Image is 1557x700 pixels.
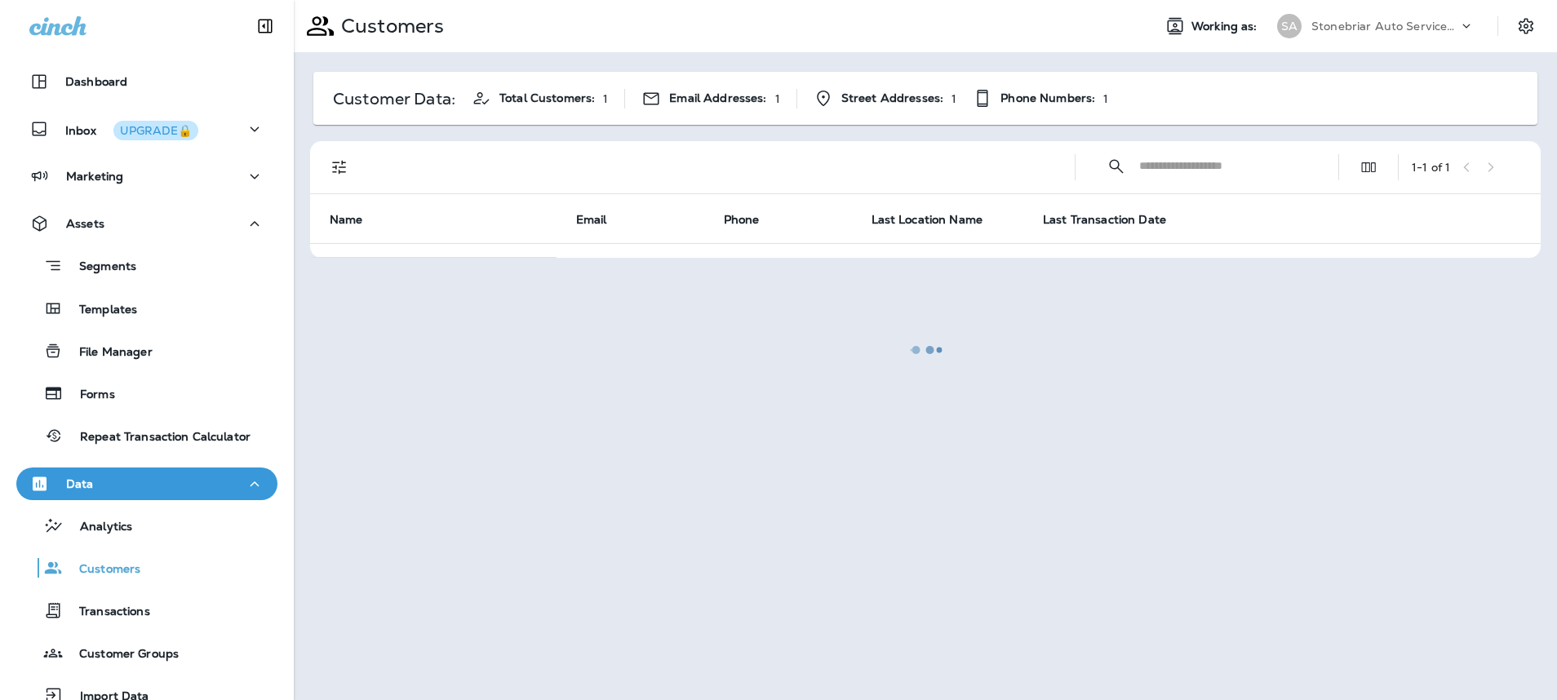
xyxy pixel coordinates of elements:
[63,345,153,361] p: File Manager
[113,121,198,140] button: UPGRADE🔒
[65,75,127,88] p: Dashboard
[64,388,115,403] p: Forms
[16,334,277,368] button: File Manager
[16,467,277,500] button: Data
[63,259,136,276] p: Segments
[16,551,277,585] button: Customers
[120,125,192,136] div: UPGRADE🔒
[63,303,137,318] p: Templates
[16,160,277,193] button: Marketing
[66,170,123,183] p: Marketing
[16,248,277,283] button: Segments
[16,65,277,98] button: Dashboard
[16,593,277,627] button: Transactions
[16,636,277,670] button: Customer Groups
[16,291,277,326] button: Templates
[63,647,179,662] p: Customer Groups
[66,217,104,230] p: Assets
[64,430,251,445] p: Repeat Transaction Calculator
[16,113,277,145] button: InboxUPGRADE🔒
[66,477,94,490] p: Data
[16,508,277,543] button: Analytics
[63,562,140,578] p: Customers
[63,605,150,620] p: Transactions
[65,121,198,138] p: Inbox
[16,376,277,410] button: Forms
[16,207,277,240] button: Assets
[16,419,277,453] button: Repeat Transaction Calculator
[242,10,288,42] button: Collapse Sidebar
[64,520,132,535] p: Analytics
